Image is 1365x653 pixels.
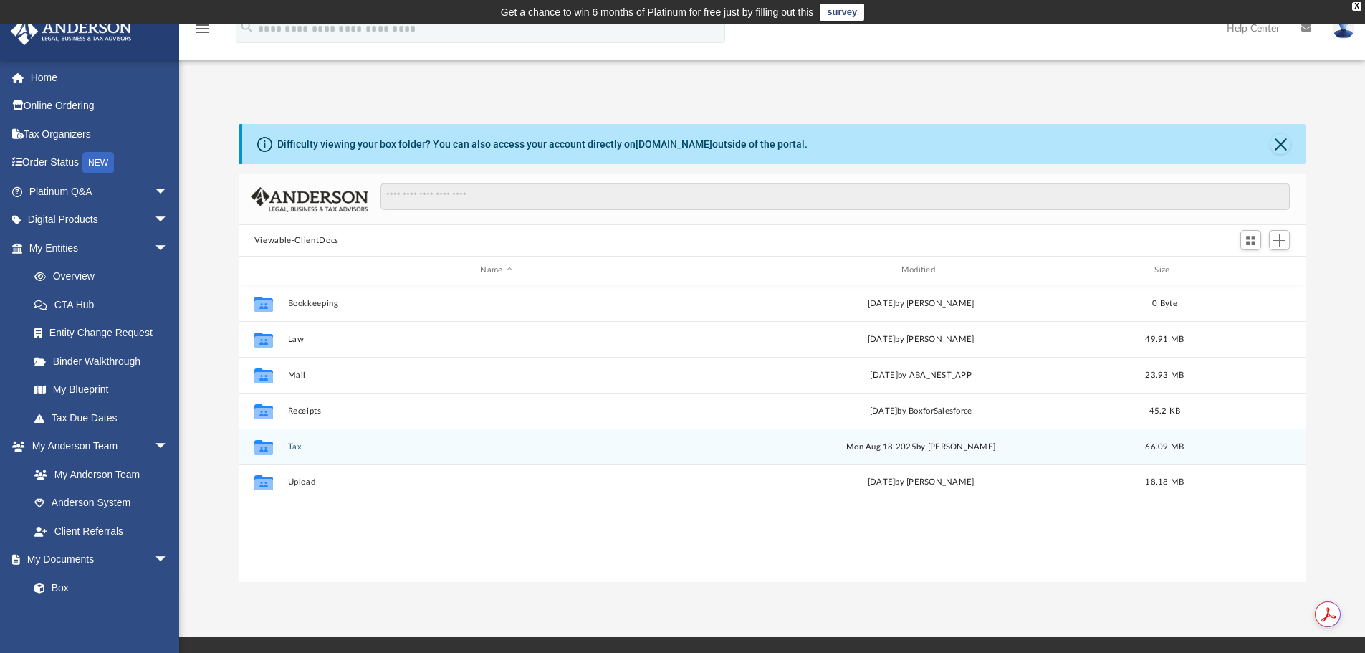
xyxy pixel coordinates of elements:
a: Tax Organizers [10,120,190,148]
div: [DATE] by BoxforSalesforce [712,404,1129,417]
div: Name [287,264,705,277]
div: Modified [712,264,1130,277]
span: arrow_drop_down [154,234,183,263]
div: id [1199,264,1300,277]
a: My Anderson Team [20,460,176,489]
a: Anderson System [20,489,183,518]
div: grid [239,285,1306,582]
a: [DOMAIN_NAME] [636,138,712,150]
span: arrow_drop_down [154,177,183,206]
a: My Documentsarrow_drop_down [10,545,183,574]
div: [DATE] by ABA_NEST_APP [712,368,1129,381]
button: Switch to Grid View [1240,230,1262,250]
a: Overview [20,262,190,291]
img: User Pic [1333,18,1354,39]
a: Binder Walkthrough [20,347,190,376]
button: Upload [287,477,705,487]
div: [DATE] by [PERSON_NAME] [712,297,1129,310]
div: id [245,264,281,277]
span: 66.09 MB [1145,442,1184,450]
div: close [1352,2,1361,11]
button: Bookkeeping [287,299,705,308]
div: Mon Aug 18 2025 by [PERSON_NAME] [712,440,1129,453]
a: My Entitiesarrow_drop_down [10,234,190,262]
a: My Blueprint [20,376,183,404]
button: Close [1270,134,1290,154]
span: 49.91 MB [1145,335,1184,343]
a: My Anderson Teamarrow_drop_down [10,432,183,461]
a: Client Referrals [20,517,183,545]
div: Size [1136,264,1193,277]
i: search [239,19,255,35]
a: survey [820,4,864,21]
div: NEW [82,152,114,173]
span: 0 Byte [1152,299,1177,307]
span: arrow_drop_down [154,206,183,235]
button: Receipts [287,406,705,416]
img: Anderson Advisors Platinum Portal [6,17,136,45]
a: Tax Due Dates [20,404,190,432]
a: Box [20,573,176,602]
span: arrow_drop_down [154,432,183,462]
button: Tax [287,442,705,452]
i: menu [193,20,211,37]
span: arrow_drop_down [154,545,183,575]
div: Get a chance to win 6 months of Platinum for free just by filling out this [501,4,814,21]
a: Meeting Minutes [20,602,183,631]
button: Viewable-ClientDocs [254,234,339,247]
a: Platinum Q&Aarrow_drop_down [10,177,190,206]
span: 18.18 MB [1145,478,1184,486]
button: Law [287,335,705,344]
a: Digital Productsarrow_drop_down [10,206,190,234]
a: Entity Change Request [20,319,190,348]
span: 45.2 KB [1149,406,1180,414]
a: Order StatusNEW [10,148,190,178]
a: Online Ordering [10,92,190,120]
span: 23.93 MB [1145,371,1184,378]
input: Search files and folders [380,183,1290,210]
a: menu [193,27,211,37]
a: CTA Hub [20,290,190,319]
div: [DATE] by [PERSON_NAME] [712,476,1129,489]
button: Mail [287,371,705,380]
div: Difficulty viewing your box folder? You can also access your account directly on outside of the p... [277,137,808,152]
button: Add [1269,230,1290,250]
a: Home [10,63,190,92]
div: [DATE] by [PERSON_NAME] [712,333,1129,345]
